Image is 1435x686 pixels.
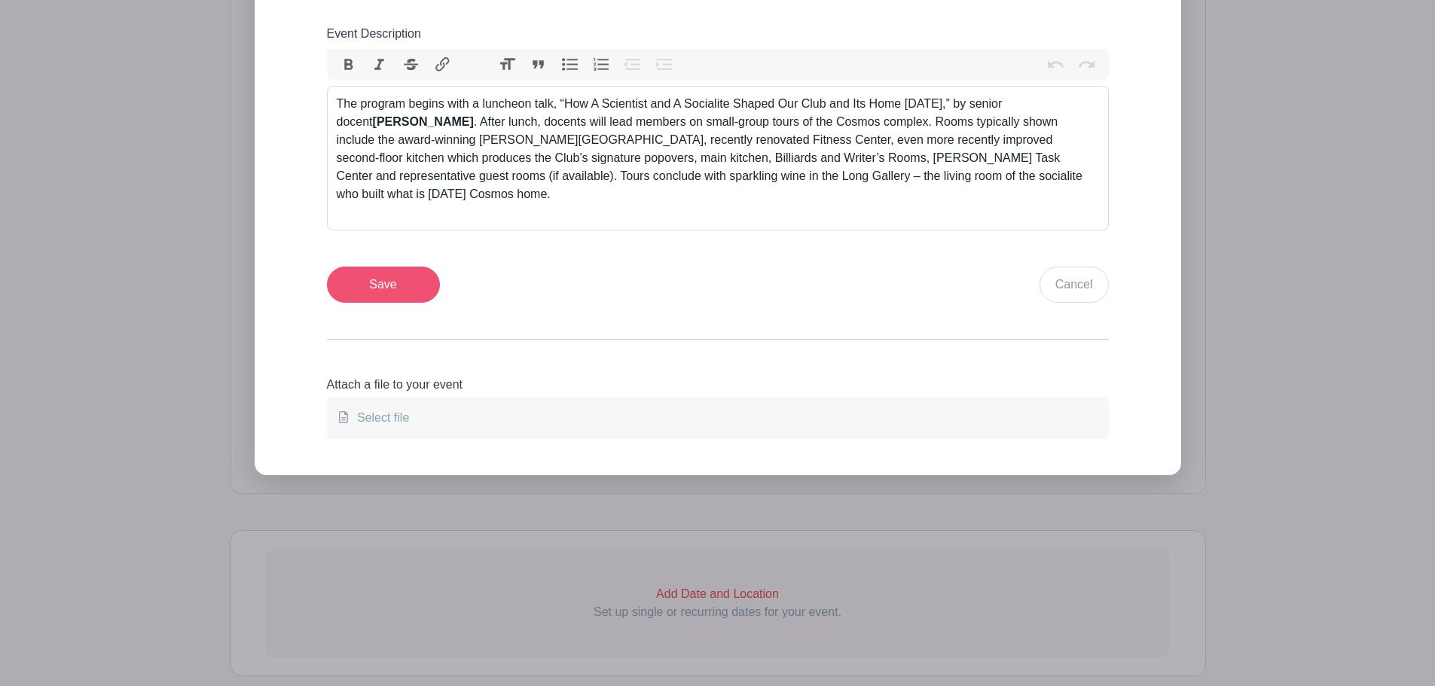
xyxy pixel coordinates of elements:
[395,55,427,75] button: Strikethrough
[337,95,1099,221] div: The program begins with a luncheon talk, “How A Scientist and A Socialite Shaped Our Club and Its...
[1040,55,1071,75] button: Undo
[1040,267,1109,303] a: Cancel
[648,55,679,75] button: Increase Level
[327,86,1109,230] trix-editor: Event Description
[373,115,474,128] strong: [PERSON_NAME]
[327,267,440,303] input: Save
[617,55,649,75] button: Decrease Level
[426,55,458,75] button: Link
[523,55,554,75] button: Quote
[327,25,421,43] label: Event Description
[327,376,1109,394] p: Attach a file to your event
[1071,55,1103,75] button: Redo
[333,55,365,75] button: Bold
[554,55,586,75] button: Bullets
[585,55,617,75] button: Numbers
[351,411,409,424] span: Select file
[491,55,523,75] button: Heading
[364,55,395,75] button: Italic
